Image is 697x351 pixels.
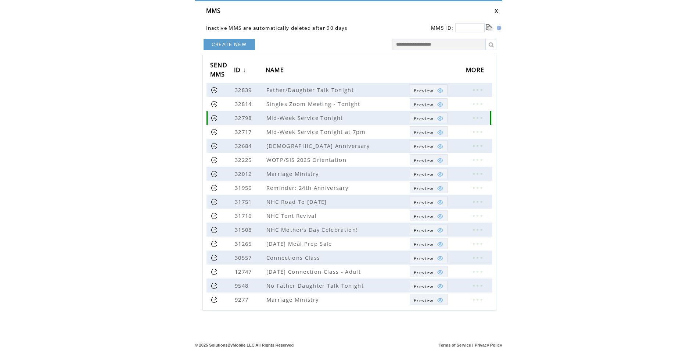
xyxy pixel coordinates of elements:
span: Show MMS preview [414,102,433,108]
span: 9548 [235,282,250,289]
a: Preview [410,84,448,95]
span: MMS [206,7,221,15]
span: Show MMS preview [414,88,433,94]
span: Show MMS preview [414,171,433,178]
img: eye.png [437,143,443,150]
span: Show MMS preview [414,185,433,192]
span: Show MMS preview [414,157,433,164]
span: Show MMS preview [414,269,433,276]
span: Mid-Week Service Tonight [266,114,345,121]
span: 32814 [235,100,254,107]
span: [DATE] Meal Prep Sale [266,240,334,247]
span: MORE [466,64,486,78]
a: ID↓ [234,64,248,77]
span: Mid-Week Service Tonight at 7pm [266,128,367,135]
span: Reminder: 24th Anniversary [266,184,351,191]
span: [DEMOGRAPHIC_DATA] Anniversary [266,142,372,149]
img: eye.png [437,101,443,108]
a: Preview [410,140,448,151]
span: ID [234,64,243,78]
a: Terms of Service [439,343,471,347]
span: 9277 [235,296,250,303]
span: Show MMS preview [414,213,433,220]
span: Show MMS preview [414,143,433,150]
a: Preview [410,210,448,221]
a: Preview [410,280,448,291]
span: 32012 [235,170,254,177]
img: eye.png [437,171,443,178]
img: eye.png [437,185,443,192]
img: eye.png [437,283,443,290]
span: SEND MMS [210,59,227,82]
a: Preview [410,126,448,137]
span: 32839 [235,86,254,93]
img: eye.png [437,115,443,122]
span: WOTP/SIS 2025 Orientation [266,156,348,163]
span: 12747 [235,268,254,275]
span: Show MMS preview [414,297,433,304]
img: eye.png [437,297,443,304]
a: CREATE NEW [204,39,255,50]
span: © 2025 SolutionsByMobile LLC All Rights Reserved [195,343,294,347]
a: Preview [410,224,448,235]
a: NAME [266,64,288,77]
span: 31751 [235,198,254,205]
span: NHC Road To [DATE] [266,198,329,205]
span: Marriage Ministry [266,170,321,177]
span: Show MMS preview [414,227,433,234]
a: Privacy Policy [475,343,502,347]
span: No Father Daughter Talk Tonight [266,282,366,289]
img: eye.png [437,213,443,220]
span: [DATE] Connection Class - Adult [266,268,363,275]
span: NAME [266,64,286,78]
span: Show MMS preview [414,116,433,122]
span: MMS ID: [431,25,453,31]
img: eye.png [437,255,443,262]
span: 32225 [235,156,254,163]
span: 32684 [235,142,254,149]
a: Preview [410,98,448,109]
span: Show MMS preview [414,241,433,248]
span: Show MMS preview [414,130,433,136]
a: Preview [410,154,448,165]
img: eye.png [437,199,443,206]
a: Preview [410,112,448,123]
span: Connections Class [266,254,322,261]
img: eye.png [437,157,443,164]
a: Preview [410,252,448,263]
a: Preview [410,266,448,277]
span: 31956 [235,184,254,191]
img: help.gif [495,26,501,30]
span: NHC Tent Revival [266,212,319,219]
img: eye.png [437,87,443,94]
span: Show MMS preview [414,199,433,206]
a: Preview [410,294,448,305]
img: eye.png [437,227,443,234]
span: 30557 [235,254,254,261]
span: Singles Zoom Meeting - Tonight [266,100,362,107]
span: NHC Mother’s Day Celebration! [266,226,360,233]
span: 32798 [235,114,254,121]
span: Show MMS preview [414,283,433,290]
a: Preview [410,182,448,193]
img: eye.png [437,269,443,276]
span: 31716 [235,212,254,219]
span: 31508 [235,226,254,233]
img: eye.png [437,241,443,248]
img: eye.png [437,129,443,136]
span: 32717 [235,128,254,135]
span: | [472,343,473,347]
span: Father/Daughter Talk Tonight [266,86,356,93]
a: Preview [410,238,448,249]
span: Show MMS preview [414,255,433,262]
a: Preview [410,168,448,179]
span: Inactive MMS are automatically deleted after 90 days [206,25,348,31]
span: Marriage Ministry [266,296,321,303]
a: Preview [410,196,448,207]
span: 31265 [235,240,254,247]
